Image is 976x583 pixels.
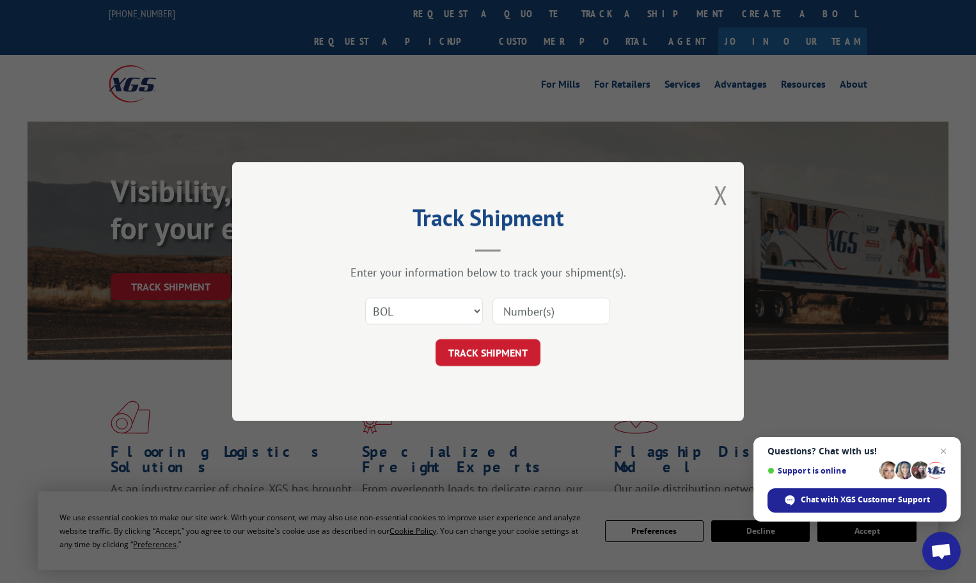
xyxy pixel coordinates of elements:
[492,298,610,324] input: Number(s)
[767,466,875,475] span: Support is online
[922,532,961,570] div: Open chat
[936,443,951,459] span: Close chat
[436,339,540,366] button: TRACK SHIPMENT
[296,209,680,233] h2: Track Shipment
[801,494,930,506] span: Chat with XGS Customer Support
[767,446,947,456] span: Questions? Chat with us!
[296,265,680,280] div: Enter your information below to track your shipment(s).
[714,178,728,212] button: Close modal
[767,488,947,513] div: Chat with XGS Customer Support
